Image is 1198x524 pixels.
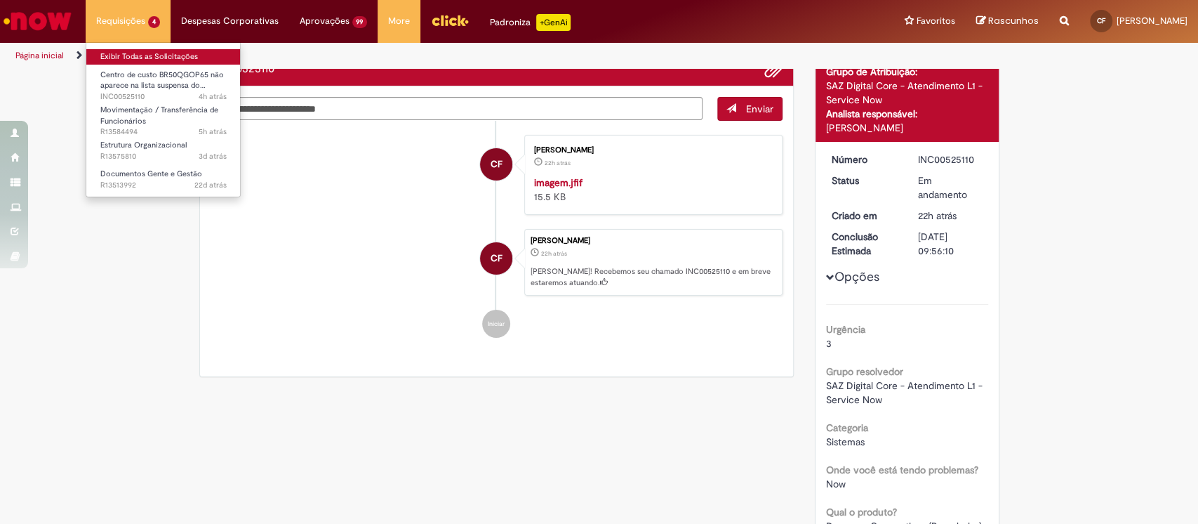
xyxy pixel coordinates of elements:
[100,140,187,150] span: Estrutura Organizacional
[199,151,227,162] span: 3d atrás
[821,209,907,223] dt: Criado em
[86,42,241,197] ul: Requisições
[100,151,227,162] span: R13575810
[96,14,145,28] span: Requisições
[491,148,503,181] span: CF
[491,242,503,275] span: CF
[199,151,227,162] time: 29/09/2025 10:40:31
[918,152,983,166] div: INC00525110
[826,79,988,107] div: SAZ Digital Core - Atendimento L1 - Service Now
[86,138,241,164] a: Aberto R13575810 : Estrutura Organizacional
[199,91,227,102] span: 4h atrás
[821,173,907,188] dt: Status
[480,242,512,275] div: Camila Machado Freire
[826,323,865,336] b: Urgência
[388,14,410,28] span: More
[480,148,512,181] div: Camila Machado Freire
[86,166,241,192] a: Aberto R13513992 : Documentos Gente e Gestão
[918,209,983,223] div: 30/09/2025 16:56:10
[194,180,227,190] time: 10/09/2025 10:57:45
[541,249,567,258] time: 30/09/2025 16:56:10
[545,159,571,167] time: 30/09/2025 16:56:08
[764,60,783,79] button: Adicionar anexos
[148,16,160,28] span: 4
[100,126,227,138] span: R13584494
[86,49,241,65] a: Exibir Todas as Solicitações
[918,173,983,202] div: Em andamento
[211,229,783,296] li: Camila Machado Freire
[352,16,368,28] span: 99
[431,10,469,31] img: click_logo_yellow_360x200.png
[826,379,985,406] span: SAZ Digital Core - Atendimento L1 - Service Now
[826,121,988,135] div: [PERSON_NAME]
[100,105,218,126] span: Movimentação / Transferência de Funcionários
[826,365,903,378] b: Grupo resolvedor
[918,209,957,222] span: 22h atrás
[100,91,227,103] span: INC00525110
[826,421,868,434] b: Categoria
[531,237,775,245] div: [PERSON_NAME]
[826,435,865,448] span: Sistemas
[534,146,768,155] div: [PERSON_NAME]
[100,180,227,191] span: R13513992
[746,103,773,115] span: Enviar
[826,506,897,518] b: Qual o produto?
[821,230,907,258] dt: Conclusão Estimada
[86,67,241,98] a: Aberto INC00525110 : Centro de custo BR50QGOP65 não aparece na lista suspensa do Now da funcionár...
[15,50,64,61] a: Página inicial
[100,169,202,179] span: Documentos Gente e Gestão
[1117,15,1187,27] span: [PERSON_NAME]
[11,43,788,69] ul: Trilhas de página
[717,97,783,121] button: Enviar
[541,249,567,258] span: 22h atrás
[976,15,1039,28] a: Rascunhos
[826,107,988,121] div: Analista responsável:
[194,180,227,190] span: 22d atrás
[826,65,988,79] div: Grupo de Atribuição:
[988,14,1039,27] span: Rascunhos
[531,266,775,288] p: [PERSON_NAME]! Recebemos seu chamado INC00525110 e em breve estaremos atuando.
[534,176,768,204] div: 15.5 KB
[826,464,978,476] b: Onde você está tendo problemas?
[199,126,227,137] span: 5h atrás
[211,97,703,121] textarea: Digite sua mensagem aqui...
[211,63,274,76] h2: INC00525110 Histórico de tíquete
[211,121,783,353] ul: Histórico de tíquete
[86,103,241,133] a: Aberto R13584494 : Movimentação / Transferência de Funcionários
[300,14,350,28] span: Aprovações
[199,126,227,137] time: 01/10/2025 09:33:28
[536,14,571,31] p: +GenAi
[917,14,955,28] span: Favoritos
[918,230,983,258] div: [DATE] 09:56:10
[821,152,907,166] dt: Número
[199,91,227,102] time: 01/10/2025 10:38:55
[181,14,279,28] span: Despesas Corporativas
[545,159,571,167] span: 22h atrás
[100,70,224,91] span: Centro de custo BR50QGOP65 não aparece na lista suspensa do…
[1,7,74,35] img: ServiceNow
[1097,16,1105,25] span: CF
[826,478,846,490] span: Now
[826,337,832,350] span: 3
[490,14,571,31] div: Padroniza
[534,176,583,189] a: imagem.jfif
